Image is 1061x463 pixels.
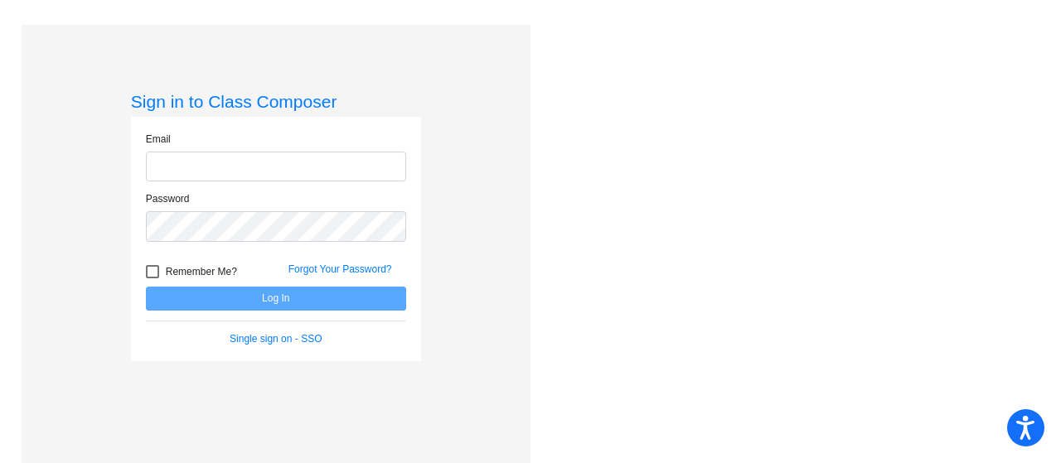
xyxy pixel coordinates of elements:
span: Remember Me? [166,262,237,282]
a: Forgot Your Password? [288,263,392,275]
label: Email [146,132,171,147]
h3: Sign in to Class Composer [131,91,421,112]
label: Password [146,191,190,206]
button: Log In [146,287,406,311]
a: Single sign on - SSO [230,333,322,345]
